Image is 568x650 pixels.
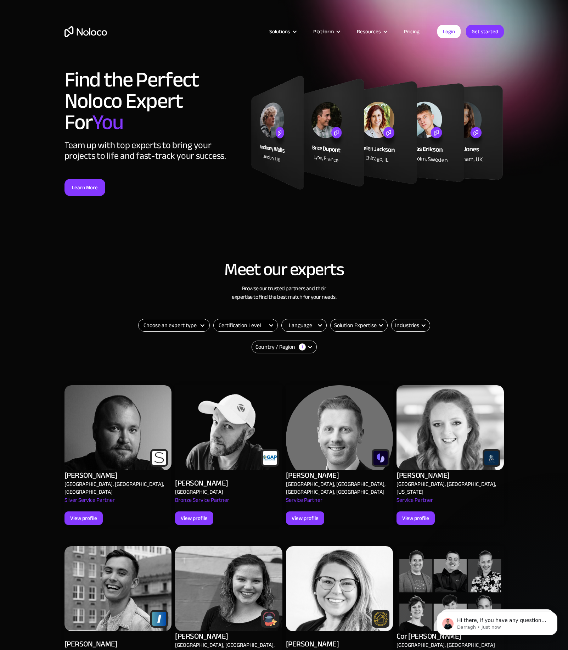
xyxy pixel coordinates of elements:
[391,319,430,332] div: Industries
[175,376,282,534] a: Alex Vyshnevskiy - Noloco app builder Expert[PERSON_NAME][GEOGRAPHIC_DATA]Bronze Service PartnerV...
[397,496,433,511] div: Service Partner
[269,27,290,36] div: Solutions
[397,470,450,480] div: [PERSON_NAME]
[286,480,390,496] div: [GEOGRAPHIC_DATA], [GEOGRAPHIC_DATA], [GEOGRAPHIC_DATA], [GEOGRAPHIC_DATA]
[64,179,105,196] a: Learn More
[299,343,306,351] div: 1
[92,102,123,142] span: You
[64,385,172,470] img: Alex Vyshnevskiy - Noloco app builder Expert
[286,546,393,631] img: Alex Vyshnevskiy - Noloco app builder Expert
[402,514,429,523] div: View profile
[70,514,97,523] div: View profile
[64,376,172,534] a: Alex Vyshnevskiy - Noloco app builder Expert[PERSON_NAME][GEOGRAPHIC_DATA], [GEOGRAPHIC_DATA], [G...
[330,319,388,332] form: Email Form
[175,496,229,511] div: Bronze Service Partner
[304,27,348,36] div: Platform
[252,341,317,353] div: Country / Region1
[64,480,168,496] div: [GEOGRAPHIC_DATA], [GEOGRAPHIC_DATA], [GEOGRAPHIC_DATA]
[397,631,461,641] div: Cor [PERSON_NAME]
[281,319,327,332] div: Language
[213,319,278,332] form: Filter
[395,27,428,36] a: Pricing
[255,343,295,351] div: Country / Region
[138,319,210,332] form: Filter
[397,546,504,631] img: Alex Vyshnevskiy - Noloco app builder Expert
[348,27,395,36] div: Resources
[175,385,282,470] img: Alex Vyshnevskiy - Noloco app builder Expert
[286,496,322,511] div: Service Partner
[252,341,317,353] form: Email Form
[286,385,393,470] img: Alex Vyshnevskiy - Noloco app builder Expert
[437,25,461,38] a: Login
[64,639,118,649] div: [PERSON_NAME]
[181,514,208,523] div: View profile
[64,260,504,279] h2: Meet our experts
[397,385,504,470] img: Alex Vyshnevskiy - Noloco app builder Expert
[260,27,304,36] div: Solutions
[64,496,115,511] div: Silver Service Partner
[286,639,339,649] div: [PERSON_NAME]
[313,27,334,36] div: Platform
[391,319,430,332] form: Email Form
[64,69,243,133] h1: Find the Perfect Noloco Expert For
[292,514,319,523] div: View profile
[286,376,393,534] a: Alex Vyshnevskiy - Noloco app builder Expert[PERSON_NAME][GEOGRAPHIC_DATA], [GEOGRAPHIC_DATA], [G...
[175,478,228,488] div: [PERSON_NAME]
[64,470,118,480] div: [PERSON_NAME]
[281,319,327,332] form: Email Form
[466,25,504,38] a: Get started
[397,376,504,534] a: Alex Vyshnevskiy - Noloco app builder Expert[PERSON_NAME][GEOGRAPHIC_DATA], [GEOGRAPHIC_DATA], [U...
[395,321,419,330] div: Industries
[330,319,388,332] div: Solution Expertise
[64,284,504,301] h3: Browse our trusted partners and their expertise to find the best match for your needs.
[175,546,282,631] img: Alex Vyshnevskiy - Noloco app builder Expert
[397,480,500,496] div: [GEOGRAPHIC_DATA], [GEOGRAPHIC_DATA], [US_STATE]
[64,140,243,161] div: Team up with top experts to bring your projects to life and fast-track your success.
[175,631,228,641] div: [PERSON_NAME]
[426,597,568,646] iframe: Intercom notifications message
[64,546,172,631] img: Alex Vyshnevskiy - Noloco app builder Expert
[175,488,223,496] div: [GEOGRAPHIC_DATA]
[334,321,377,330] div: Solution Expertise
[286,470,339,480] div: [PERSON_NAME]
[64,26,107,37] a: home
[289,321,312,330] div: Language
[357,27,381,36] div: Resources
